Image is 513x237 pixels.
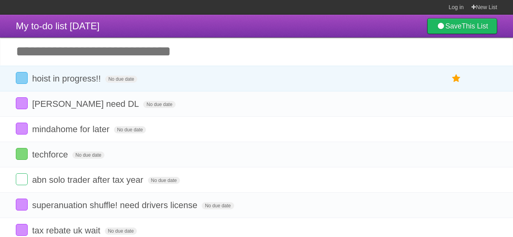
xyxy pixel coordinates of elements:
[449,224,464,237] label: Star task
[32,226,102,235] span: tax rebate uk wait
[462,22,488,30] b: This List
[449,123,464,136] label: Star task
[148,177,180,184] span: No due date
[16,123,28,135] label: Done
[143,101,175,108] span: No due date
[32,74,103,83] span: hoist in progress!!
[16,72,28,84] label: Done
[16,199,28,210] label: Done
[32,99,141,109] span: [PERSON_NAME] need DL
[32,124,112,134] span: mindahome for later
[449,97,464,110] label: Star task
[72,152,104,159] span: No due date
[427,18,497,34] a: SaveThis List
[16,97,28,109] label: Done
[32,150,70,159] span: techforce
[16,224,28,236] label: Done
[105,76,137,83] span: No due date
[114,126,146,133] span: No due date
[16,173,28,185] label: Done
[449,173,464,186] label: Star task
[32,200,199,210] span: superanuation shuffle! need drivers license
[449,199,464,212] label: Star task
[449,148,464,161] label: Star task
[202,202,234,209] span: No due date
[449,72,464,85] label: Star task
[16,21,100,31] span: My to-do list [DATE]
[16,148,28,160] label: Done
[105,228,137,235] span: No due date
[32,175,145,185] span: abn solo trader after tax year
